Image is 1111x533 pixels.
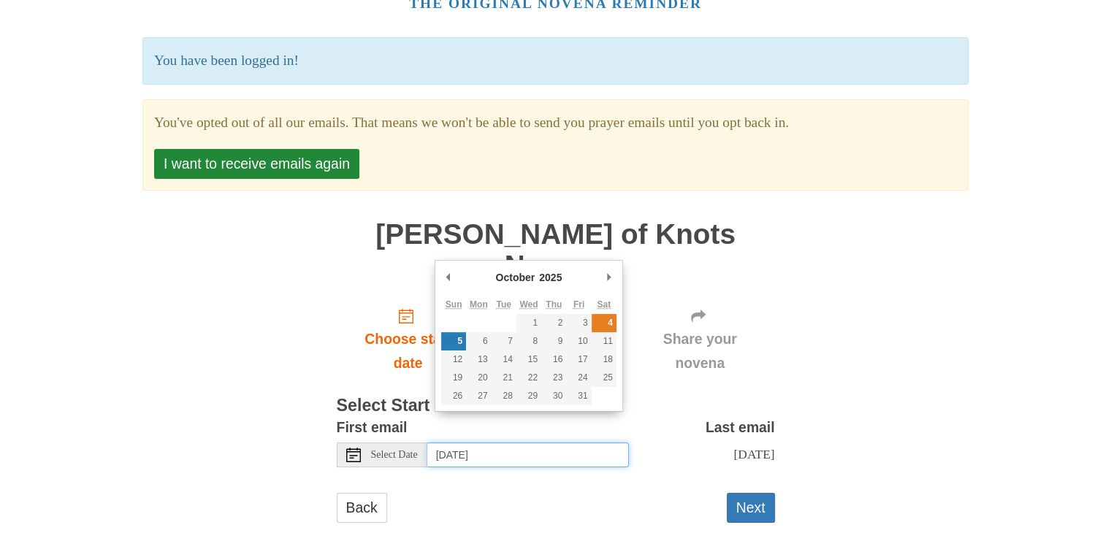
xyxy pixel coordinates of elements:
p: You have been logged in! [142,37,969,85]
abbr: Wednesday [519,299,538,310]
span: Select Date [371,450,418,460]
button: I want to receive emails again [154,149,359,179]
button: 8 [516,332,541,350]
span: [DATE] [733,447,774,461]
input: Use the arrow keys to pick a date [427,442,629,467]
div: October [494,266,538,288]
button: 30 [541,387,566,405]
label: First email [337,415,408,440]
button: 26 [441,387,466,405]
button: 6 [466,332,491,350]
button: 25 [592,369,616,387]
abbr: Thursday [546,299,562,310]
a: Choose start date [337,296,480,383]
button: 19 [441,369,466,387]
button: 21 [492,369,516,387]
button: 27 [466,387,491,405]
button: Next Month [602,266,616,288]
button: 24 [566,369,591,387]
button: 9 [541,332,566,350]
h3: Select Start Date [337,396,775,415]
abbr: Friday [573,299,584,310]
button: 10 [566,332,591,350]
button: 31 [566,387,591,405]
button: 28 [492,387,516,405]
button: 1 [516,314,541,332]
button: Previous Month [441,266,456,288]
abbr: Monday [470,299,488,310]
button: 13 [466,350,491,369]
h1: [PERSON_NAME] of Knots Novena [337,219,775,281]
abbr: Tuesday [496,299,511,310]
button: 14 [492,350,516,369]
button: 16 [541,350,566,369]
button: 20 [466,369,491,387]
button: 5 [441,332,466,350]
div: 2025 [537,266,564,288]
button: 17 [566,350,591,369]
div: Click "Next" to confirm your start date first. [625,296,775,383]
section: You've opted out of all our emails. That means we won't be able to send you prayer emails until y... [154,111,957,135]
button: 18 [592,350,616,369]
button: Next [727,493,775,523]
button: 11 [592,332,616,350]
button: 23 [541,369,566,387]
button: 15 [516,350,541,369]
button: 2 [541,314,566,332]
button: 4 [592,314,616,332]
button: 12 [441,350,466,369]
span: Share your novena [640,327,760,375]
a: Back [337,493,387,523]
button: 29 [516,387,541,405]
button: 22 [516,369,541,387]
button: 7 [492,332,516,350]
abbr: Saturday [597,299,611,310]
abbr: Sunday [446,299,462,310]
button: 3 [566,314,591,332]
span: Choose start date [351,327,465,375]
label: Last email [706,415,775,440]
